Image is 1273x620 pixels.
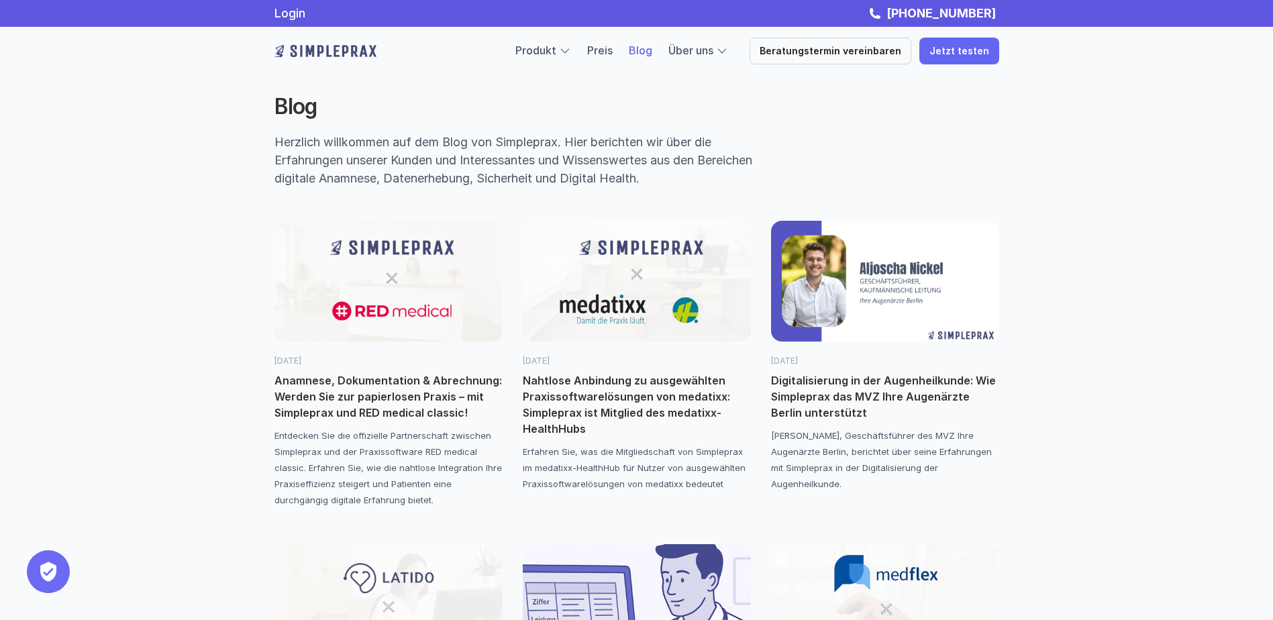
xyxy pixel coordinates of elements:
[750,38,911,64] a: Beratungstermin vereinbaren
[274,372,503,421] p: Anamnese, Dokumentation & Abrechnung: Werden Sie zur papierlosen Praxis – mit Simpleprax und RED ...
[771,427,999,492] p: [PERSON_NAME], Geschäftsführer des MVZ Ihre Augenärzte Berlin, berichtet über seine Erfahrungen m...
[515,44,556,57] a: Produkt
[274,427,503,508] p: Entdecken Sie die offizielle Partnerschaft zwischen Simpleprax und der Praxissoftware RED medical...
[274,6,305,20] a: Login
[523,372,751,437] p: Nahtlose Anbindung zu ausgewählten Praxissoftwarelösungen von medatixx: Simpleprax ist Mitglied d...
[274,355,503,367] p: [DATE]
[771,221,999,492] a: [DATE]Digitalisierung in der Augenheilkunde: Wie Simpleprax das MVZ Ihre Augenärzte Berlin unters...
[919,38,999,64] a: Jetzt testen
[760,46,901,57] p: Beratungstermin vereinbaren
[886,6,996,20] strong: [PHONE_NUMBER]
[274,133,782,187] p: Herzlich willkommen auf dem Blog von Simpleprax. Hier berichten wir über die Erfahrungen unserer ...
[523,444,751,492] p: Erfahren Sie, was die Mitgliedschaft von Simpleprax im medatixx-HealthHub für Nutzer von ausgewäh...
[587,44,613,57] a: Preis
[883,6,999,20] a: [PHONE_NUMBER]
[929,46,989,57] p: Jetzt testen
[523,221,751,492] a: [DATE]Nahtlose Anbindung zu ausgewählten Praxissoftwarelösungen von medatixx: Simpleprax ist Mitg...
[274,221,503,508] a: [DATE]Anamnese, Dokumentation & Abrechnung: Werden Sie zur papierlosen Praxis – mit Simpleprax un...
[274,94,778,119] h2: Blog
[523,355,751,367] p: [DATE]
[771,372,999,421] p: Digitalisierung in der Augenheilkunde: Wie Simpleprax das MVZ Ihre Augenärzte Berlin unterstützt
[629,44,652,57] a: Blog
[668,44,713,57] a: Über uns
[771,355,999,367] p: [DATE]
